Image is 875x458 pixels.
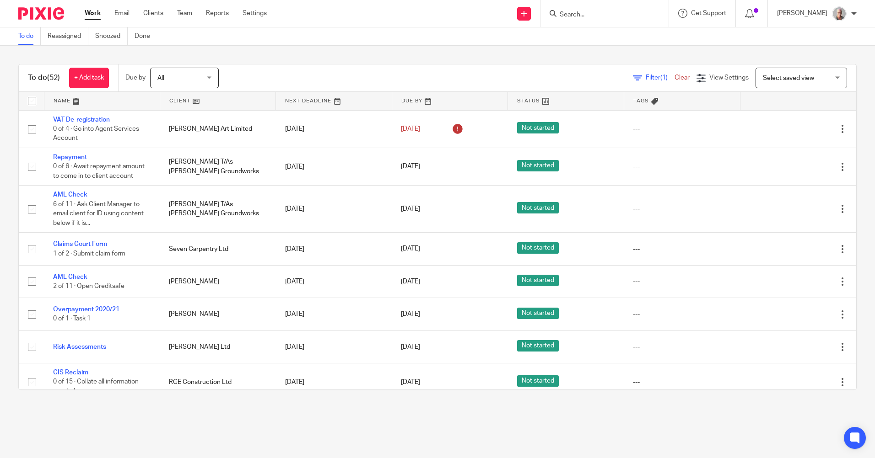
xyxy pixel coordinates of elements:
[517,202,559,213] span: Not started
[559,11,641,19] input: Search
[47,74,60,81] span: (52)
[53,164,145,180] span: 0 of 6 · Await repayment amount to come in to client account
[709,75,749,81] span: View Settings
[633,309,731,319] div: ---
[18,27,41,45] a: To do
[633,204,731,213] div: ---
[633,245,731,254] div: ---
[276,265,392,298] td: [DATE]
[691,10,726,16] span: Get Support
[206,9,229,18] a: Reports
[53,192,87,198] a: AML Check
[53,316,91,322] span: 0 of 1 · Task 1
[401,246,420,252] span: [DATE]
[53,250,125,257] span: 1 of 2 · Submit claim form
[517,375,559,387] span: Not started
[114,9,130,18] a: Email
[135,27,157,45] a: Done
[633,124,731,133] div: ---
[69,68,109,88] a: + Add task
[53,117,110,123] a: VAT De-registration
[633,378,731,387] div: ---
[160,233,275,265] td: Seven Carpentry Ltd
[143,9,163,18] a: Clients
[633,277,731,286] div: ---
[763,75,814,81] span: Select saved view
[53,369,88,376] a: CIS Reclaim
[85,9,101,18] a: Work
[53,201,144,226] span: 6 of 11 · Ask Client Manager to email client for ID using content below if it is...
[401,164,420,170] span: [DATE]
[160,148,275,185] td: [PERSON_NAME] T/As [PERSON_NAME] Groundworks
[517,308,559,319] span: Not started
[401,344,420,350] span: [DATE]
[401,311,420,317] span: [DATE]
[675,75,690,81] a: Clear
[160,186,275,233] td: [PERSON_NAME] T/As [PERSON_NAME] Groundworks
[160,110,275,148] td: [PERSON_NAME] Art Limited
[276,110,392,148] td: [DATE]
[633,98,649,103] span: Tags
[401,379,420,385] span: [DATE]
[160,298,275,330] td: [PERSON_NAME]
[276,233,392,265] td: [DATE]
[401,278,420,285] span: [DATE]
[276,298,392,330] td: [DATE]
[832,6,847,21] img: KR%20update.jpg
[517,340,559,351] span: Not started
[157,75,164,81] span: All
[517,242,559,254] span: Not started
[53,154,87,160] a: Repayment
[517,122,559,133] span: Not started
[53,306,119,313] a: Overpayment 2020/21
[646,75,675,81] span: Filter
[517,275,559,286] span: Not started
[53,126,139,142] span: 0 of 4 · Go into Agent Services Account
[276,363,392,401] td: [DATE]
[276,330,392,363] td: [DATE]
[53,241,107,247] a: Claims Court Form
[401,206,420,212] span: [DATE]
[777,9,827,18] p: [PERSON_NAME]
[53,379,139,395] span: 0 of 15 · Collate all information needed
[48,27,88,45] a: Reassigned
[53,283,124,289] span: 2 of 11 · Open Creditsafe
[633,342,731,351] div: ---
[160,363,275,401] td: RGE Construction Ltd
[18,7,64,20] img: Pixie
[53,274,87,280] a: AML Check
[125,73,146,82] p: Due by
[160,265,275,298] td: [PERSON_NAME]
[517,160,559,171] span: Not started
[28,73,60,83] h1: To do
[276,186,392,233] td: [DATE]
[95,27,128,45] a: Snoozed
[660,75,668,81] span: (1)
[160,330,275,363] td: [PERSON_NAME] Ltd
[53,344,106,350] a: Risk Assessments
[243,9,267,18] a: Settings
[177,9,192,18] a: Team
[401,126,420,132] span: [DATE]
[633,162,731,171] div: ---
[276,148,392,185] td: [DATE]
